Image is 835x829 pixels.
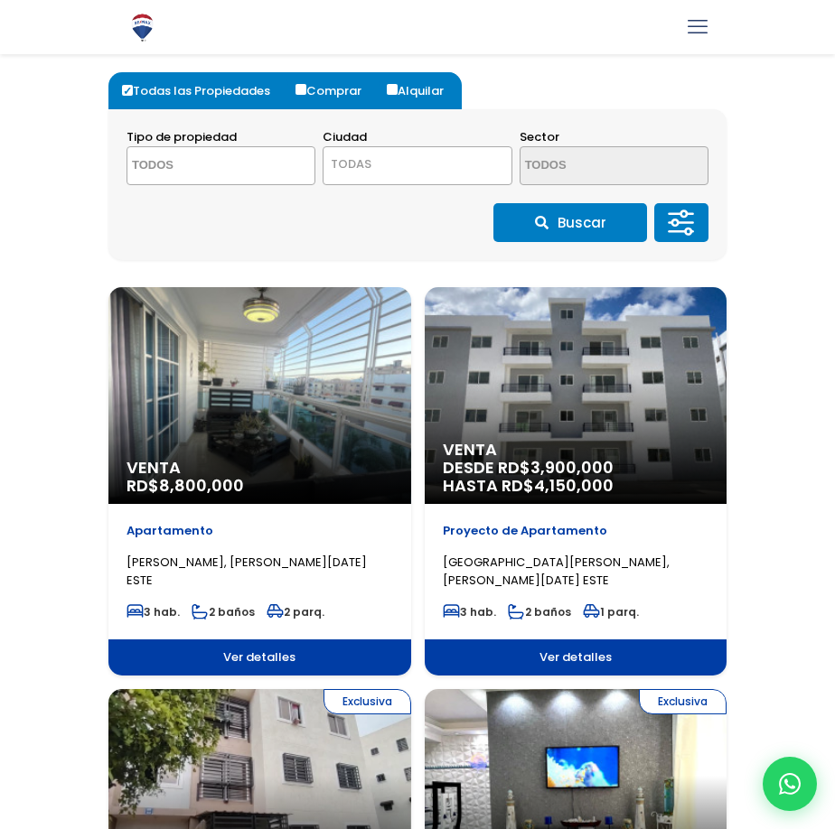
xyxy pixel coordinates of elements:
[127,522,393,540] p: Apartamento
[387,84,398,95] input: Alquilar
[122,85,133,96] input: Todas las Propiedades
[323,128,367,145] span: Ciudad
[108,639,411,675] span: Ver detalles
[127,147,281,186] textarea: Search
[127,459,393,477] span: Venta
[493,203,647,242] button: Buscar
[508,604,571,619] span: 2 baños
[443,604,496,619] span: 3 hab.
[127,12,158,43] img: Logo de REMAX
[192,604,255,619] span: 2 baños
[534,474,614,497] span: 4,150,000
[324,152,511,177] span: TODAS
[324,689,411,714] span: Exclusiva
[443,459,709,495] span: DESDE RD$
[291,72,380,109] label: Comprar
[425,287,727,675] a: Venta DESDE RD$3,900,000 HASTA RD$4,150,000 Proyecto de Apartamento [GEOGRAPHIC_DATA][PERSON_NAME...
[323,146,511,185] span: TODAS
[127,474,244,497] span: RD$
[583,604,639,619] span: 1 parq.
[108,287,411,675] a: Venta RD$8,800,000 Apartamento [PERSON_NAME], [PERSON_NAME][DATE] ESTE 3 hab. 2 baños 2 parq. Ver...
[127,128,237,145] span: Tipo de propiedad
[382,72,462,109] label: Alquilar
[127,554,367,589] span: [PERSON_NAME], [PERSON_NAME][DATE] ESTE
[443,477,709,495] span: HASTA RD$
[443,522,709,540] p: Proyecto de Apartamento
[117,72,288,109] label: Todas las Propiedades
[425,639,727,675] span: Ver detalles
[530,456,614,479] span: 3,900,000
[682,12,713,42] a: mobile menu
[521,147,674,186] textarea: Search
[267,604,324,619] span: 2 parq.
[331,155,371,172] span: TODAS
[443,554,670,589] span: [GEOGRAPHIC_DATA][PERSON_NAME], [PERSON_NAME][DATE] ESTE
[639,689,727,714] span: Exclusiva
[127,604,180,619] span: 3 hab.
[296,84,306,95] input: Comprar
[520,128,559,145] span: Sector
[159,474,244,497] span: 8,800,000
[443,441,709,459] span: Venta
